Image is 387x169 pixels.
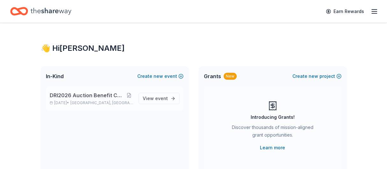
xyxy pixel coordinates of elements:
div: New [224,73,237,80]
span: [GEOGRAPHIC_DATA], [GEOGRAPHIC_DATA] [70,100,133,105]
span: new [309,72,318,80]
span: event [155,96,168,101]
span: In-Kind [46,72,64,80]
div: 👋 Hi [PERSON_NAME] [41,43,347,53]
a: Earn Rewards [322,6,368,17]
span: new [154,72,163,80]
a: Home [10,4,71,19]
a: Learn more [260,144,285,152]
span: Grants [204,72,221,80]
div: Introducing Grants! [251,113,295,121]
button: Createnewproject [292,72,341,80]
p: [DATE] • [50,100,133,105]
a: View event [139,93,180,104]
span: DRI2026 Auction Benefit Cocktail Reception [50,91,125,99]
span: View [143,95,168,102]
button: Createnewevent [137,72,183,80]
div: Discover thousands of mission-aligned grant opportunities. [229,124,316,141]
